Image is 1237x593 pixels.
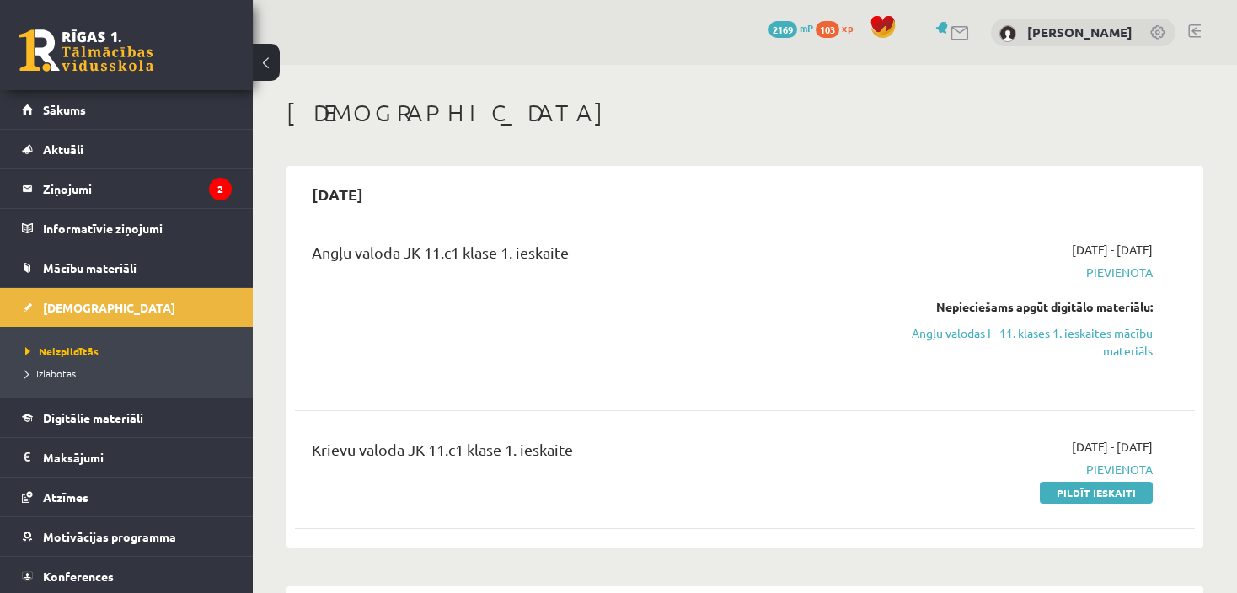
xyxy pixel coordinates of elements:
[312,241,864,272] div: Angļu valoda JK 11.c1 klase 1. ieskaite
[25,344,236,359] a: Neizpildītās
[22,288,232,327] a: [DEMOGRAPHIC_DATA]
[22,517,232,556] a: Motivācijas programma
[312,438,864,469] div: Krievu valoda JK 11.c1 klase 1. ieskaite
[22,169,232,208] a: Ziņojumi2
[43,102,86,117] span: Sākums
[25,366,76,380] span: Izlabotās
[25,366,236,381] a: Izlabotās
[43,569,114,584] span: Konferences
[889,264,1153,281] span: Pievienota
[889,298,1153,316] div: Nepieciešams apgūt digitālo materiālu:
[1072,438,1153,456] span: [DATE] - [DATE]
[22,438,232,477] a: Maksājumi
[22,209,232,248] a: Informatīvie ziņojumi
[25,345,99,358] span: Neizpildītās
[43,209,232,248] legend: Informatīvie ziņojumi
[22,248,232,287] a: Mācību materiāli
[768,21,797,38] span: 2169
[1027,24,1133,40] a: [PERSON_NAME]
[43,529,176,544] span: Motivācijas programma
[209,178,232,200] i: 2
[43,169,232,208] legend: Ziņojumi
[43,438,232,477] legend: Maksājumi
[1040,482,1153,504] a: Pildīt ieskaiti
[43,410,143,425] span: Digitālie materiāli
[1072,241,1153,259] span: [DATE] - [DATE]
[43,489,88,505] span: Atzīmes
[43,300,175,315] span: [DEMOGRAPHIC_DATA]
[842,21,853,35] span: xp
[43,260,137,275] span: Mācību materiāli
[800,21,813,35] span: mP
[22,478,232,516] a: Atzīmes
[768,21,813,35] a: 2169 mP
[295,174,380,214] h2: [DATE]
[999,25,1016,42] img: Gabriela Grase
[19,29,153,72] a: Rīgas 1. Tālmācības vidusskola
[43,142,83,157] span: Aktuāli
[286,99,1203,127] h1: [DEMOGRAPHIC_DATA]
[889,461,1153,478] span: Pievienota
[22,398,232,437] a: Digitālie materiāli
[22,90,232,129] a: Sākums
[889,324,1153,360] a: Angļu valodas I - 11. klases 1. ieskaites mācību materiāls
[816,21,839,38] span: 103
[816,21,861,35] a: 103 xp
[22,130,232,168] a: Aktuāli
